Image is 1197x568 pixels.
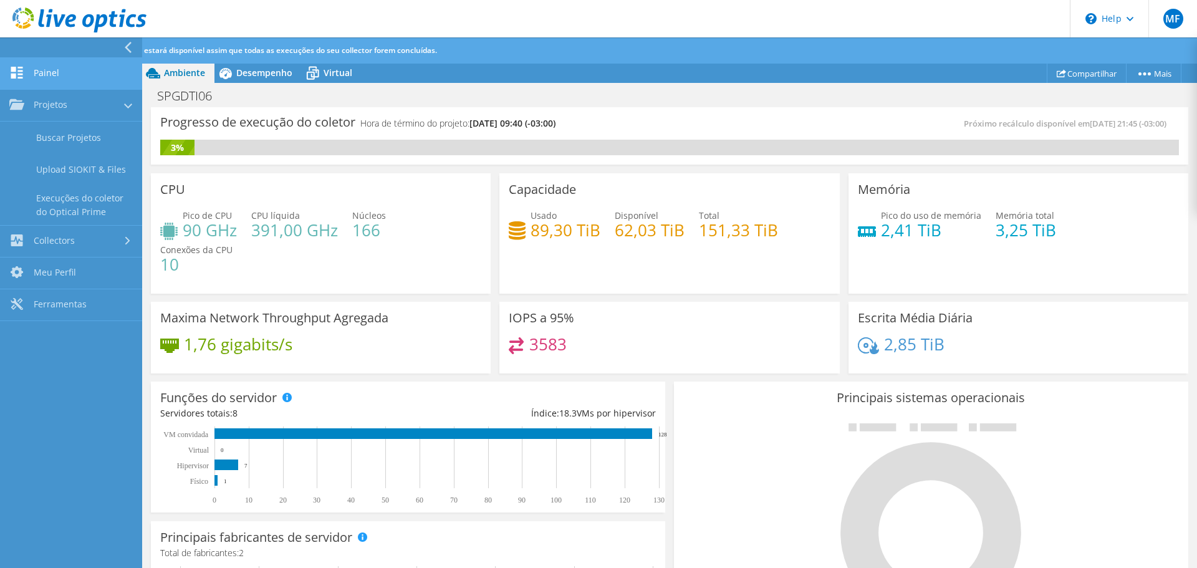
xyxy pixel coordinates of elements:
span: 18.3 [559,407,577,419]
text: 130 [653,496,665,504]
span: Disponível [615,209,658,221]
h4: Hora de término do projeto: [360,117,555,130]
span: Conexões da CPU [160,244,233,256]
a: Compartilhar [1047,64,1127,83]
h3: Maxima Network Throughput Agregada [160,311,388,325]
h3: Principais fabricantes de servidor [160,531,352,544]
text: Virtual [188,446,209,455]
h4: 62,03 TiB [615,223,685,237]
div: Servidores totais: [160,407,408,420]
h4: 166 [352,223,386,237]
text: 90 [518,496,526,504]
h4: 90 GHz [183,223,237,237]
text: 60 [416,496,423,504]
text: 80 [484,496,492,504]
span: [DATE] 09:40 (-03:00) [469,117,555,129]
div: 3% [160,141,195,155]
text: 10 [245,496,252,504]
h3: CPU [160,183,185,196]
svg: \n [1085,13,1097,24]
span: Próximo recálculo disponível em [964,118,1173,129]
h1: SPGDTI06 [151,89,231,103]
span: Núcleos [352,209,386,221]
span: MF [1163,9,1183,29]
h4: 1,76 gigabits/s [184,337,292,351]
h3: Escrita Média Diária [858,311,973,325]
span: Desempenho [236,67,292,79]
text: 20 [279,496,287,504]
span: Pico de CPU [183,209,232,221]
span: Ambiente [164,67,205,79]
text: 100 [550,496,562,504]
div: Índice: VMs por hipervisor [408,407,655,420]
text: Hipervisor [177,461,209,470]
text: 120 [619,496,630,504]
h4: 2,85 TiB [884,337,945,351]
text: 7 [244,463,248,469]
text: 128 [658,431,667,438]
h4: 89,30 TiB [531,223,600,237]
text: 50 [382,496,389,504]
text: 40 [347,496,355,504]
text: 110 [585,496,596,504]
text: 0 [213,496,216,504]
text: 1 [224,478,227,484]
h3: Funções do servidor [160,391,277,405]
tspan: Físico [190,477,208,486]
span: CPU líquida [251,209,300,221]
span: [DATE] 21:45 (-03:00) [1090,118,1166,129]
h4: 3,25 TiB [996,223,1056,237]
span: Memória total [996,209,1054,221]
a: Mais [1126,64,1181,83]
h3: Capacidade [509,183,576,196]
h3: Principais sistemas operacionais [683,391,1179,405]
h3: Memória [858,183,910,196]
span: A análise adicional estará disponível assim que todas as execuções do seu collector forem concluí... [76,45,437,55]
h4: 151,33 TiB [699,223,778,237]
span: Virtual [324,67,352,79]
text: 0 [221,447,224,453]
span: 8 [233,407,238,419]
text: 70 [450,496,458,504]
span: 2 [239,547,244,559]
span: Pico do uso de memória [881,209,981,221]
span: Total [699,209,719,221]
h4: 3583 [529,337,567,351]
h3: IOPS a 95% [509,311,574,325]
text: VM convidada [163,430,208,439]
h4: 10 [160,258,233,271]
text: 30 [313,496,320,504]
h4: Total de fabricantes: [160,546,656,560]
span: Usado [531,209,557,221]
h4: 391,00 GHz [251,223,338,237]
h4: 2,41 TiB [881,223,981,237]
